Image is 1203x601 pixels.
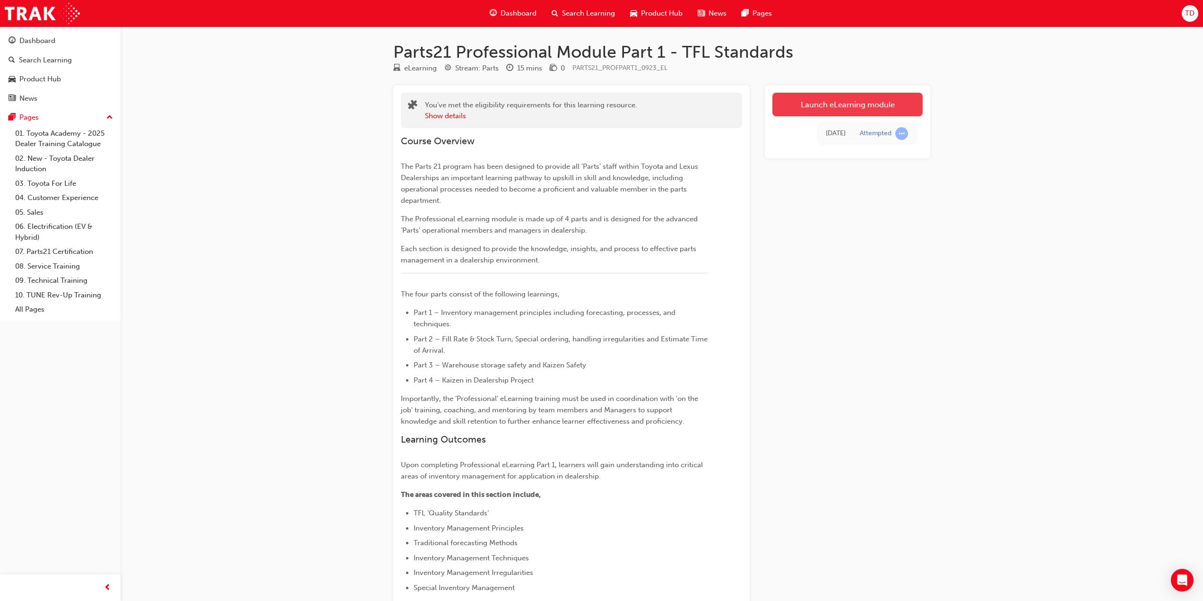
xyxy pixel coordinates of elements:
span: pages-icon [742,8,749,19]
span: Special Inventory Management [414,584,515,592]
span: Pages [753,8,772,19]
a: 05. Sales [11,205,117,220]
div: 15 mins [517,63,542,74]
div: Attempted [860,129,891,138]
a: 06. Electrification (EV & Hybrid) [11,219,117,244]
span: car-icon [630,8,637,19]
a: 07. Parts21 Certification [11,244,117,259]
button: Pages [4,109,117,126]
h1: Parts21 Professional Module Part 1 - TFL Standards [393,42,930,62]
div: 0 [561,63,565,74]
a: Dashboard [4,32,117,50]
span: clock-icon [506,64,513,73]
span: Part 4 – Kaizen in Dealership Project [414,376,534,384]
a: 10. TUNE Rev-Up Training [11,288,117,303]
a: 02. New - Toyota Dealer Induction [11,151,117,176]
span: prev-icon [104,582,111,594]
div: Price [550,62,565,74]
span: Learning resource code [572,64,667,72]
a: news-iconNews [690,4,734,23]
a: search-iconSearch Learning [544,4,623,23]
div: eLearning [404,63,437,74]
span: search-icon [9,56,15,65]
div: Open Intercom Messenger [1171,569,1194,592]
span: news-icon [9,95,16,103]
div: Thu Sep 25 2025 16:16:17 GMT+1000 (Australian Eastern Standard Time) [826,128,846,139]
a: Product Hub [4,70,117,88]
span: Importantly, the ‘Professional’ eLearning training must be used in coordination with 'on the job'... [401,394,700,426]
a: Search Learning [4,52,117,69]
a: guage-iconDashboard [482,4,544,23]
a: News [4,90,117,107]
span: Part 3 – Warehouse storage safety and Kaizen Safety [414,361,586,369]
span: Part 2 – Fill Rate & Stock Turn, Special ordering, handling irregularities and Estimate Time of A... [414,335,710,355]
div: Stream [444,62,499,74]
span: learningResourceType_ELEARNING-icon [393,64,400,73]
span: The four parts consist of the following learnings, [401,290,560,298]
img: Trak [5,3,80,24]
div: Product Hub [19,74,61,85]
span: News [709,8,727,19]
span: Upon completing Professional eLearning Part 1, learners will gain understanding into critical are... [401,461,705,480]
span: guage-icon [9,37,16,45]
a: 09. Technical Training [11,273,117,288]
span: The Professional eLearning module is made up of 4 parts and is designed for the advanced ‘Parts’ ... [401,215,700,235]
span: Search Learning [562,8,615,19]
button: TD [1182,5,1198,22]
span: learningRecordVerb_ATTEMPT-icon [895,127,908,140]
div: Type [393,62,437,74]
div: You've met the eligibility requirements for this learning resource. [425,100,637,121]
span: target-icon [444,64,451,73]
div: Search Learning [19,55,72,66]
button: Show details [425,111,466,122]
span: up-icon [106,112,113,124]
span: The Parts 21 program has been designed to provide all 'Parts' staff within Toyota and Lexus Deale... [401,162,700,205]
span: Inventory Management Irregularities [414,568,533,577]
a: pages-iconPages [734,4,779,23]
a: 08. Service Training [11,259,117,274]
span: TFL ‘Quality Standards’ [414,509,489,517]
span: news-icon [698,8,705,19]
span: pages-icon [9,113,16,122]
span: Course Overview [401,136,475,147]
a: 04. Customer Experience [11,191,117,205]
div: Dashboard [19,35,55,46]
span: TD [1185,8,1194,19]
span: Each section is designed to provide the knowledge, insights, and process to effective parts manag... [401,244,698,264]
a: All Pages [11,302,117,317]
span: Part 1 – Inventory management principles including forecasting, processes, and techniques. [414,308,677,328]
div: News [19,93,37,104]
a: 03. Toyota For Life [11,176,117,191]
span: puzzle-icon [408,101,417,112]
div: Duration [506,62,542,74]
span: car-icon [9,75,16,84]
span: search-icon [552,8,558,19]
span: The areas covered in this section include, [401,490,541,499]
span: Learning Outcomes [401,434,486,445]
div: Pages [19,112,39,123]
span: Product Hub [641,8,683,19]
span: guage-icon [490,8,497,19]
a: Launch eLearning module [772,93,923,116]
span: Traditional forecasting Methods [414,539,518,547]
span: money-icon [550,64,557,73]
a: 01. Toyota Academy - 2025 Dealer Training Catalogue [11,126,117,151]
span: Inventory Management Techniques [414,554,529,562]
span: Inventory Management Principles [414,524,524,532]
span: Dashboard [501,8,537,19]
button: DashboardSearch LearningProduct HubNews [4,30,117,109]
div: Stream: Parts [455,63,499,74]
a: car-iconProduct Hub [623,4,690,23]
